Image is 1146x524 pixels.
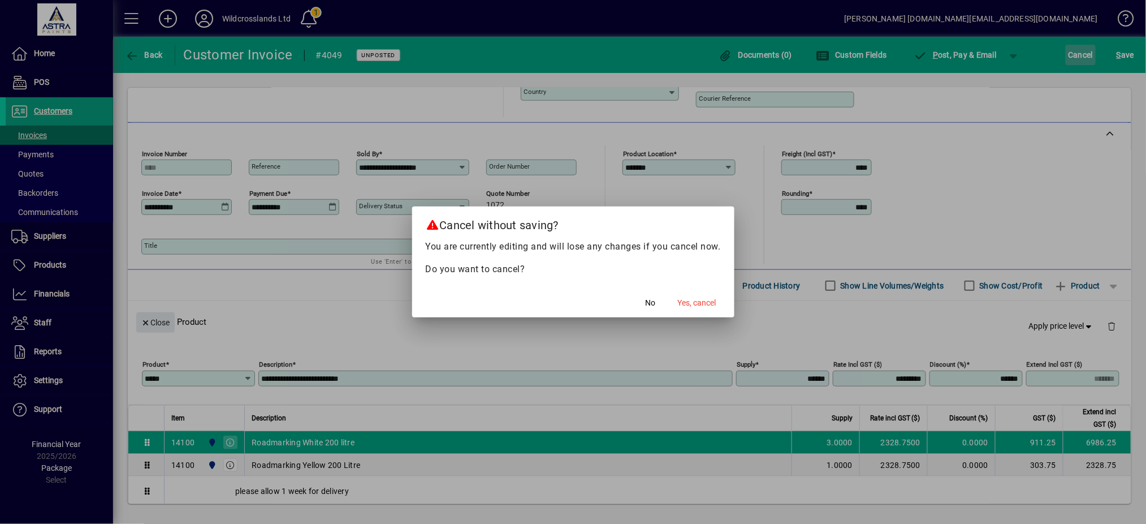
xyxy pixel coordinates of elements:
[426,263,721,276] p: Do you want to cancel?
[678,297,716,309] span: Yes, cancel
[412,207,734,239] h2: Cancel without saving?
[673,293,721,313] button: Yes, cancel
[426,240,721,254] p: You are currently editing and will lose any changes if you cancel now.
[646,297,656,309] span: No
[633,293,669,313] button: No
